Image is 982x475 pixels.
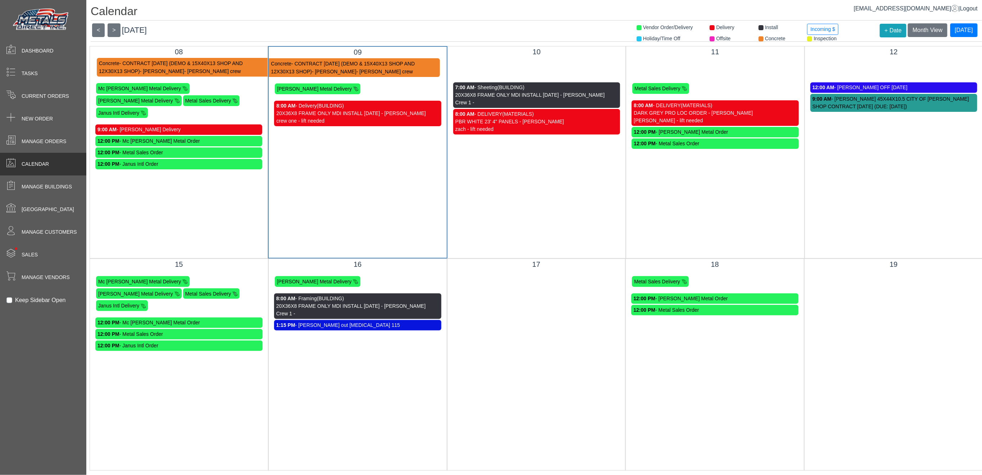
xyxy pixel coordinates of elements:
span: - [PERSON_NAME] [312,69,356,74]
span: Manage Customers [22,228,77,236]
div: 11 [632,46,799,57]
span: Holiday/Time Off [643,36,680,41]
div: - DELIVERY [634,102,796,109]
img: Metals Direct Inc Logo [11,6,72,33]
div: zach - lift needed [455,125,618,133]
div: - DELIVERY [455,110,618,118]
span: (BUILDING) [317,103,344,109]
span: Janus Intl Delivery [98,303,139,309]
span: Janus Intl Delivery [98,110,139,115]
strong: 12:00 PM [97,138,119,144]
div: 10 [453,46,620,57]
div: - [PERSON_NAME] Metal Order [633,295,796,302]
span: Concrete [99,60,119,66]
span: Dashboard [22,47,54,55]
strong: 8:00 AM [276,296,295,301]
span: Metal Sales Delivery [634,279,680,284]
strong: 12:00 PM [97,150,119,155]
div: 15 [95,259,263,270]
div: - Metal Sales Order [634,140,796,147]
span: Metal Sales Delivery [185,291,231,296]
span: Offsite [716,36,731,41]
strong: 12:00 PM [634,129,656,135]
div: 17 [453,259,620,270]
div: - Mc [PERSON_NAME] Metal Order [97,137,260,145]
button: < [92,23,105,37]
span: - [PERSON_NAME] crew [356,69,413,74]
button: [DATE] [950,23,978,37]
span: Manage Vendors [22,274,70,281]
strong: 12:00 PM [97,161,119,167]
strong: 8:00 AM [276,103,295,109]
button: Month View [908,23,947,37]
label: Keep Sidebar Open [15,296,66,305]
strong: 12:00 PM [97,343,119,348]
span: (MATERIALS) [503,111,534,117]
div: - Janus Intl Order [97,160,260,168]
strong: 8:00 AM [634,102,653,108]
h1: Calendar [91,4,982,20]
strong: 12:00 PM [97,331,119,337]
span: New Order [22,115,53,123]
div: 16 [274,259,441,270]
div: - [PERSON_NAME] Delivery [97,126,260,133]
div: - Janus Intl Order [97,342,260,350]
div: - [PERSON_NAME] out [MEDICAL_DATA] 115 [276,321,439,329]
span: Manage Buildings [22,183,72,191]
strong: 12:00 PM [634,141,656,146]
div: Crew 1 - [276,310,439,318]
div: Crew 1 - [455,99,618,106]
span: Calendar [22,160,49,168]
span: [DATE] [122,26,147,35]
div: 20X36X8 FRAME ONLY MDI INSTALL [DATE] - [PERSON_NAME] [455,91,618,99]
strong: 8:00 AM [455,111,474,117]
span: Metal Sales Delivery [185,98,231,104]
span: Install [765,24,778,30]
span: - [PERSON_NAME] crew [184,68,241,74]
div: 12 [810,46,977,57]
span: [PERSON_NAME] Metal Delivery [98,291,173,296]
strong: 12:00 AM [813,85,835,90]
div: - [PERSON_NAME] Metal Order [634,128,796,136]
div: - [PERSON_NAME] 45X44X10.5 CITY OF [PERSON_NAME] SHOP CONTRACT [DATE] (DUE: [DATE]) [813,95,975,110]
div: 08 [95,46,262,57]
div: - Sheeting [455,84,618,91]
div: PBR WHITE 23' 4" PANELS - [PERSON_NAME] [455,118,618,125]
a: [EMAIL_ADDRESS][DOMAIN_NAME] [854,5,959,12]
span: Metal Sales Delivery [635,86,681,91]
div: DARK GREY PRO LOC ORDER - [PERSON_NAME] [634,109,796,117]
div: crew one - lift needed [276,117,439,125]
span: [PERSON_NAME] Metal Delivery [277,279,352,284]
div: 09 [274,47,441,58]
div: - Delivery [276,102,439,110]
span: • [7,237,25,260]
div: [PERSON_NAME] - lift needed [634,117,796,124]
div: | [854,4,978,13]
span: Logout [960,5,978,12]
strong: 12:00 PM [633,307,655,313]
div: 19 [810,259,977,270]
span: Current Orders [22,92,69,100]
div: 18 [631,259,799,270]
span: [PERSON_NAME] Metal Delivery [98,98,173,104]
strong: 1:15 PM [276,322,295,328]
span: (BUILDING) [497,85,524,90]
span: Manage Orders [22,138,66,145]
span: Month View [913,27,942,33]
div: - [PERSON_NAME] OFF [DATE] [813,84,975,91]
button: Incoming $ [807,24,838,35]
span: Mc [PERSON_NAME] Metal Delivery [98,86,181,91]
div: - Mc [PERSON_NAME] Metal Order [97,319,260,326]
span: - [PERSON_NAME] [140,68,185,74]
span: Mc [PERSON_NAME] Metal Delivery [98,279,181,284]
strong: 9:00 AM [813,96,832,102]
button: + Date [880,24,906,37]
div: 20X36X8 FRAME ONLY MDI INSTALL [DATE] - [PERSON_NAME] [276,302,439,310]
strong: 9:00 AM [97,127,117,132]
span: Tasks [22,70,38,77]
strong: 12:00 PM [633,296,655,301]
span: [PERSON_NAME] Metal Delivery [277,86,352,92]
span: Sales [22,251,38,259]
span: Delivery [716,24,735,30]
